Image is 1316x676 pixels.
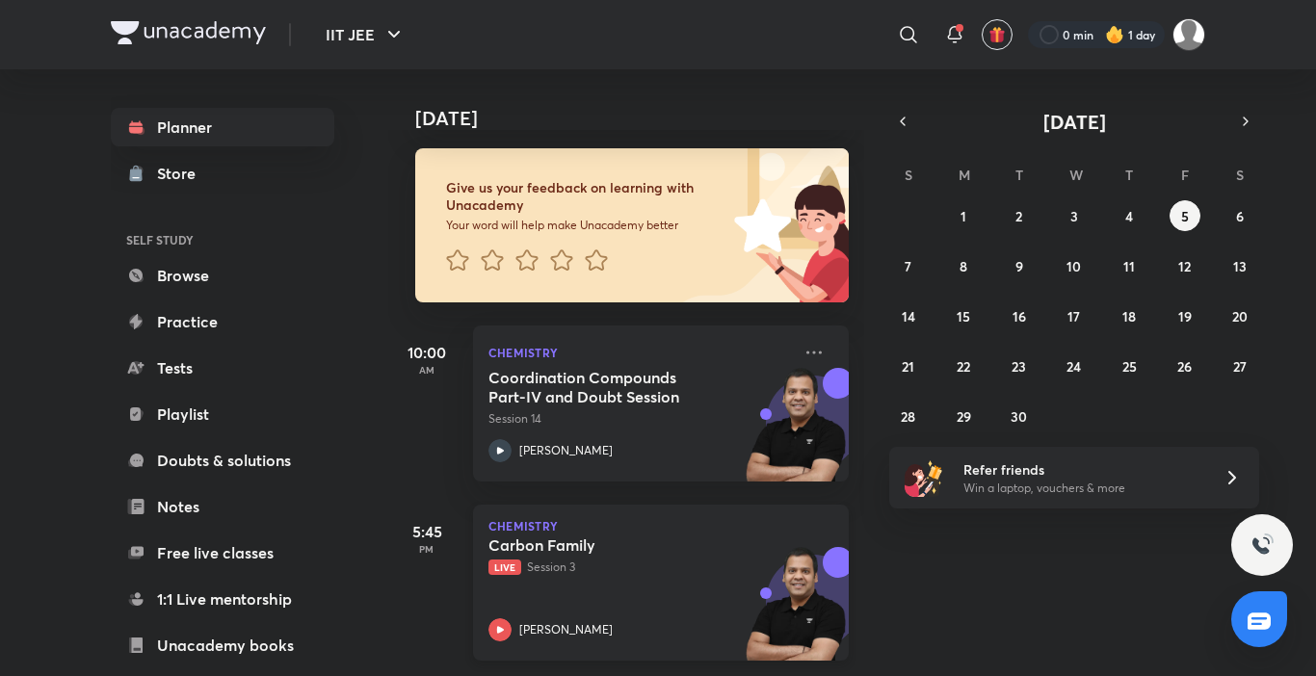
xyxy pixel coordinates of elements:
p: Your word will help make Unacademy better [446,218,727,233]
h6: SELF STUDY [111,223,334,256]
abbr: Thursday [1125,166,1133,184]
button: September 11, 2025 [1114,250,1145,281]
abbr: September 30, 2025 [1011,407,1027,426]
button: September 3, 2025 [1059,200,1090,231]
abbr: Monday [959,166,970,184]
button: September 2, 2025 [1004,200,1035,231]
abbr: September 16, 2025 [1013,307,1026,325]
h5: Coordination Compounds Part-IV and Doubt Session [488,368,728,406]
abbr: September 1, 2025 [961,207,966,225]
button: September 8, 2025 [948,250,979,281]
button: September 18, 2025 [1114,300,1145,331]
button: September 22, 2025 [948,351,979,381]
img: kanish kumar [1172,18,1205,51]
abbr: September 13, 2025 [1233,257,1247,275]
a: Browse [111,256,334,295]
button: September 13, 2025 [1224,250,1255,281]
abbr: September 21, 2025 [902,357,914,376]
img: feedback_image [669,148,849,302]
p: AM [388,364,465,376]
abbr: September 25, 2025 [1122,357,1137,376]
button: September 15, 2025 [948,300,979,331]
abbr: September 10, 2025 [1066,257,1081,275]
p: PM [388,543,465,555]
abbr: September 20, 2025 [1232,307,1248,325]
button: September 23, 2025 [1004,351,1035,381]
h5: 10:00 [388,341,465,364]
abbr: Sunday [905,166,912,184]
h6: Refer friends [963,459,1200,480]
button: September 25, 2025 [1114,351,1145,381]
button: September 6, 2025 [1224,200,1255,231]
h6: Give us your feedback on learning with Unacademy [446,179,727,214]
a: Notes [111,487,334,526]
abbr: September 12, 2025 [1178,257,1191,275]
button: September 20, 2025 [1224,300,1255,331]
img: ttu [1250,533,1274,557]
h5: Carbon Family [488,535,728,555]
abbr: September 9, 2025 [1015,257,1023,275]
a: Doubts & solutions [111,441,334,480]
abbr: September 7, 2025 [905,257,911,275]
button: September 4, 2025 [1114,200,1145,231]
abbr: Friday [1181,166,1189,184]
a: Store [111,154,334,193]
button: September 9, 2025 [1004,250,1035,281]
a: Company Logo [111,21,266,49]
p: Chemistry [488,520,833,532]
button: September 10, 2025 [1059,250,1090,281]
button: avatar [982,19,1013,50]
button: September 26, 2025 [1170,351,1200,381]
button: September 16, 2025 [1004,300,1035,331]
abbr: September 6, 2025 [1236,207,1244,225]
abbr: September 5, 2025 [1181,207,1189,225]
button: September 17, 2025 [1059,300,1090,331]
img: streak [1105,25,1124,44]
img: Company Logo [111,21,266,44]
abbr: Tuesday [1015,166,1023,184]
button: September 5, 2025 [1170,200,1200,231]
a: 1:1 Live mentorship [111,580,334,618]
a: Tests [111,349,334,387]
button: September 12, 2025 [1170,250,1200,281]
abbr: September 14, 2025 [902,307,915,325]
a: Practice [111,302,334,341]
button: [DATE] [916,108,1232,135]
abbr: September 19, 2025 [1178,307,1192,325]
p: [PERSON_NAME] [519,442,613,459]
button: September 30, 2025 [1004,401,1035,431]
button: September 27, 2025 [1224,351,1255,381]
p: Win a laptop, vouchers & more [963,480,1200,497]
a: Playlist [111,395,334,433]
abbr: September 17, 2025 [1067,307,1080,325]
p: Chemistry [488,341,791,364]
button: September 21, 2025 [893,351,924,381]
img: referral [905,458,943,497]
a: Unacademy books [111,626,334,664]
button: September 19, 2025 [1170,300,1200,331]
p: [PERSON_NAME] [519,621,613,638]
abbr: September 15, 2025 [957,307,970,325]
h4: [DATE] [415,107,868,130]
img: avatar [988,26,1006,43]
abbr: September 11, 2025 [1123,257,1135,275]
button: September 28, 2025 [893,401,924,431]
abbr: Saturday [1236,166,1244,184]
abbr: September 8, 2025 [960,257,967,275]
abbr: September 22, 2025 [957,357,970,376]
div: Store [157,162,207,185]
button: September 1, 2025 [948,200,979,231]
abbr: September 4, 2025 [1125,207,1133,225]
abbr: September 27, 2025 [1233,357,1247,376]
button: IIT JEE [314,15,417,54]
a: Free live classes [111,533,334,572]
abbr: Wednesday [1069,166,1083,184]
abbr: September 26, 2025 [1177,357,1192,376]
abbr: September 23, 2025 [1012,357,1026,376]
button: September 7, 2025 [893,250,924,281]
p: Session 3 [488,559,791,576]
abbr: September 29, 2025 [957,407,971,426]
span: [DATE] [1043,109,1106,135]
abbr: September 28, 2025 [901,407,915,426]
img: unacademy [743,368,849,501]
